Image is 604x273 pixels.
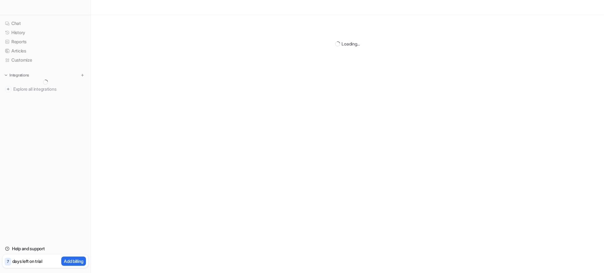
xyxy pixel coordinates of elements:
p: days left on trial [12,258,42,264]
a: Explore all integrations [3,85,88,94]
div: Loading... [341,40,359,47]
a: Customize [3,56,88,64]
img: menu_add.svg [80,73,85,77]
button: Integrations [3,72,31,78]
a: History [3,28,88,37]
a: Articles [3,46,88,55]
img: explore all integrations [5,86,11,92]
a: Reports [3,37,88,46]
button: Add billing [61,257,86,266]
p: Integrations [9,73,29,78]
p: 7 [7,259,9,264]
span: Explore all integrations [13,84,86,94]
img: expand menu [4,73,8,77]
p: Add billing [64,258,83,264]
a: Help and support [3,244,88,253]
a: Chat [3,19,88,28]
